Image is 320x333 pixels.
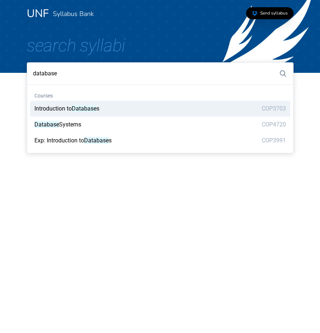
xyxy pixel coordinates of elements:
div: Courses [27,92,293,101]
span: COP4720 [262,121,286,128]
a: Send syllabus [246,7,294,19]
span: Exp: Introduction to [34,137,84,144]
span: COP3991 [262,137,286,144]
span: Send syllabus [260,10,288,16]
mark: Database [72,105,96,112]
span: s [96,105,99,112]
span: Systems [59,121,81,128]
span: COP3703 [262,105,286,112]
span: s [109,137,112,144]
mark: Database [84,137,109,144]
input: Search for a course [27,62,294,84]
span: Search Syllabi [27,35,125,56]
span: Introduction to [34,105,72,112]
a: Syllabus Bank [53,9,94,18]
a: UNF [27,6,49,21]
mark: Database [34,121,59,128]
